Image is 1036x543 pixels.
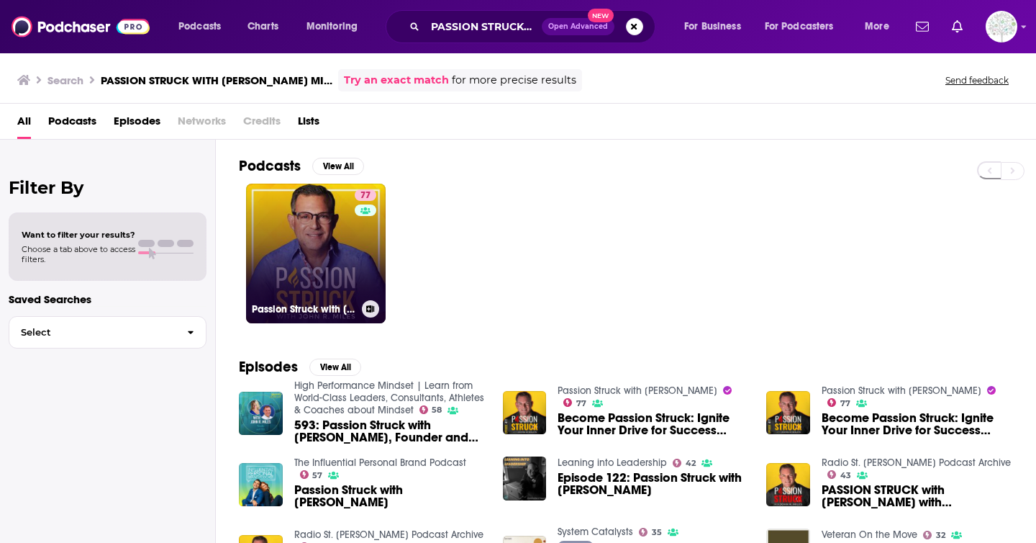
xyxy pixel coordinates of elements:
[419,405,442,414] a: 58
[239,358,361,376] a: EpisodesView All
[178,17,221,37] span: Podcasts
[294,529,483,541] a: Radio St. Pete Podcast Archive
[399,10,669,43] div: Search podcasts, credits, & more...
[986,11,1017,42] button: Show profile menu
[239,358,298,376] h2: Episodes
[503,457,547,501] img: Episode 122: Passion Struck with John R. Miles
[178,109,226,139] span: Networks
[452,72,576,89] span: for more precise results
[558,526,633,538] a: System Catalysts
[9,316,206,349] button: Select
[503,391,547,435] img: Become Passion Struck: Ignite Your Inner Drive for Success w/John R. Miles EP 411
[9,292,206,306] p: Saved Searches
[12,13,150,40] img: Podchaser - Follow, Share and Rate Podcasts
[17,109,31,139] a: All
[294,419,486,444] span: 593: Passion Struck with [PERSON_NAME], Founder and CEO of Passion Struck
[306,17,358,37] span: Monitoring
[941,74,1013,86] button: Send feedback
[946,14,968,39] a: Show notifications dropdown
[766,391,810,435] img: Become Passion Struck: Ignite Your Inner Drive for Success w/John R. Miles EP 411
[558,457,667,469] a: Leaning into Leadership
[47,73,83,87] h3: Search
[294,419,486,444] a: 593: Passion Struck with John R. Miles, Founder and CEO of Passion Struck
[765,17,834,37] span: For Podcasters
[558,385,717,397] a: Passion Struck with John R. Miles
[168,15,240,38] button: open menu
[652,529,662,536] span: 35
[48,109,96,139] a: Podcasts
[239,157,364,175] a: PodcastsView All
[639,528,662,537] a: 35
[910,14,935,39] a: Show notifications dropdown
[548,23,608,30] span: Open Advanced
[238,15,287,38] a: Charts
[9,328,176,337] span: Select
[558,412,749,436] span: Become Passion Struck: Ignite Your Inner Drive for Success w/[PERSON_NAME] EP 411
[986,11,1017,42] img: User Profile
[827,398,850,407] a: 77
[239,463,283,507] img: Passion Struck with John R. Miles
[239,157,301,175] h2: Podcasts
[101,73,332,87] h3: PASSION STRUCK WITH [PERSON_NAME] MI...
[9,177,206,198] h2: Filter By
[296,15,376,38] button: open menu
[558,412,749,436] a: Become Passion Struck: Ignite Your Inner Drive for Success w/John R. Miles EP 411
[298,109,319,139] a: Lists
[247,17,278,37] span: Charts
[840,472,851,479] span: 43
[827,470,851,479] a: 43
[686,460,696,467] span: 42
[252,303,356,315] h3: Passion Struck with [PERSON_NAME]
[312,158,364,175] button: View All
[22,230,135,240] span: Want to filter your results?
[822,457,1011,469] a: Radio St. Pete Podcast Archive
[294,457,466,469] a: The Influential Personal Brand Podcast
[355,189,376,201] a: 77
[22,244,135,264] span: Choose a tab above to access filters.
[865,17,889,37] span: More
[425,15,542,38] input: Search podcasts, credits, & more...
[239,392,283,436] img: 593: Passion Struck with John R. Miles, Founder and CEO of Passion Struck
[822,529,917,541] a: Veteran On the Move
[822,412,1013,436] a: Become Passion Struck: Ignite Your Inner Drive for Success w/John R. Miles EP 411
[344,72,449,89] a: Try an exact match
[243,109,281,139] span: Credits
[840,400,850,407] span: 77
[563,398,586,407] a: 77
[114,109,160,139] a: Episodes
[755,15,855,38] button: open menu
[432,407,442,413] span: 58
[360,189,371,203] span: 77
[822,484,1013,508] a: PASSION STRUCK with John R. Miles with Gary Vaynerchuk
[923,531,945,539] a: 32
[294,484,486,508] span: Passion Struck with [PERSON_NAME]
[855,15,907,38] button: open menu
[673,459,696,467] a: 42
[294,484,486,508] a: Passion Struck with John R. Miles
[588,9,614,22] span: New
[300,470,323,479] a: 57
[246,184,386,323] a: 77Passion Struck with [PERSON_NAME]
[822,385,981,397] a: Passion Struck with John R. Miles
[766,463,810,507] img: PASSION STRUCK with John R. Miles with Gary Vaynerchuk
[674,15,759,38] button: open menu
[936,532,945,539] span: 32
[558,472,749,496] a: Episode 122: Passion Struck with John R. Miles
[542,18,614,35] button: Open AdvancedNew
[684,17,741,37] span: For Business
[294,380,484,416] a: High Performance Mindset | Learn from World-Class Leaders, Consultants, Athletes & Coaches about ...
[822,412,1013,436] span: Become Passion Struck: Ignite Your Inner Drive for Success w/[PERSON_NAME] EP 411
[558,472,749,496] span: Episode 122: Passion Struck with [PERSON_NAME]
[576,400,586,407] span: 77
[822,484,1013,508] span: PASSION STRUCK with [PERSON_NAME] with [PERSON_NAME]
